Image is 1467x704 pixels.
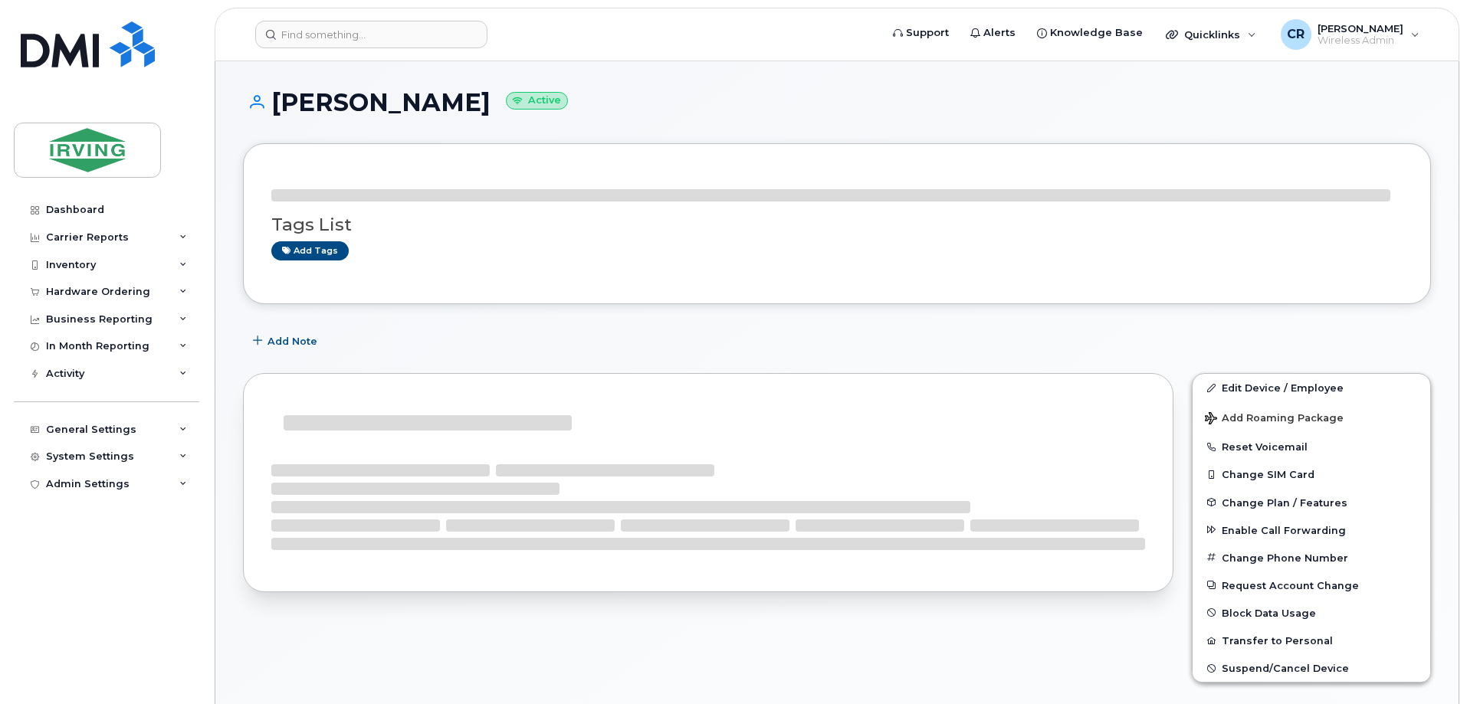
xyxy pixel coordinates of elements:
[1222,524,1346,535] span: Enable Call Forwarding
[1193,544,1430,571] button: Change Phone Number
[1193,599,1430,627] button: Block Data Usage
[1193,654,1430,682] button: Suspend/Cancel Device
[1193,433,1430,460] button: Reset Voicemail
[271,241,349,260] a: Add tags
[1193,460,1430,488] button: Change SIM Card
[506,92,568,110] small: Active
[1193,374,1430,401] a: Edit Device / Employee
[267,334,317,349] span: Add Note
[1193,489,1430,516] button: Change Plan / Features
[1222,663,1349,674] span: Suspend/Cancel Device
[1193,516,1430,544] button: Enable Call Forwarding
[271,215,1403,234] h3: Tags List
[1193,571,1430,599] button: Request Account Change
[1193,401,1430,433] button: Add Roaming Package
[243,89,1431,116] h1: [PERSON_NAME]
[1205,412,1344,427] span: Add Roaming Package
[1193,627,1430,654] button: Transfer to Personal
[1222,496,1347,508] span: Change Plan / Features
[243,327,330,355] button: Add Note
